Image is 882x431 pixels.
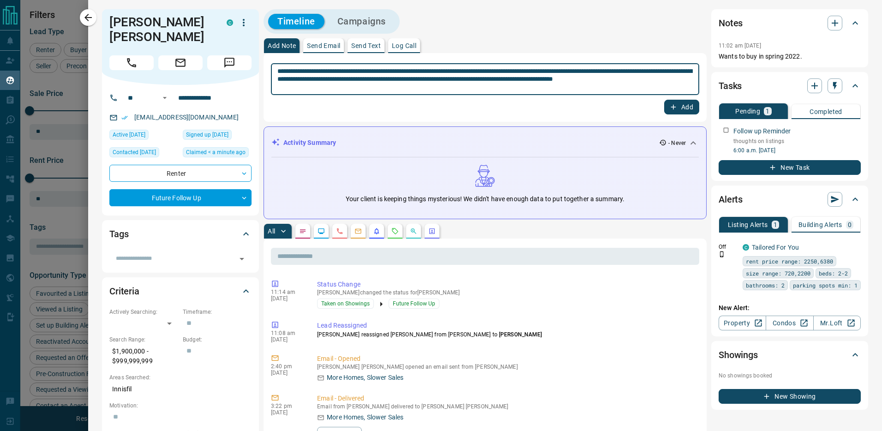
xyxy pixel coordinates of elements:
[183,308,252,316] p: Timeframe:
[719,160,861,175] button: New Task
[317,280,696,289] p: Status Change
[271,289,303,295] p: 11:14 am
[235,252,248,265] button: Open
[733,126,791,136] p: Follow up Reminder
[134,114,239,121] a: [EMAIL_ADDRESS][DOMAIN_NAME]
[271,134,699,151] div: Activity Summary- Never
[109,280,252,302] div: Criteria
[774,221,777,228] p: 1
[109,130,178,143] div: Thu Jul 11 2024
[719,371,861,380] p: No showings booked
[848,221,852,228] p: 0
[793,281,858,290] span: parking spots min: 1
[346,194,624,204] p: Your client is keeping things mysterious! We didn't have enough data to put together a summary.
[271,363,303,370] p: 2:40 pm
[728,221,768,228] p: Listing Alerts
[719,188,861,210] div: Alerts
[227,19,233,26] div: condos.ca
[307,42,340,49] p: Send Email
[810,108,842,115] p: Completed
[719,52,861,61] p: Wants to buy in spring 2022.
[327,413,403,422] p: More Homes, Slower Sales
[183,147,252,160] div: Tue Aug 12 2025
[391,227,399,235] svg: Requests
[327,373,403,383] p: More Homes, Slower Sales
[798,221,842,228] p: Building Alerts
[735,108,760,114] p: Pending
[813,316,861,330] a: Mr.Loft
[109,165,252,182] div: Renter
[159,92,170,103] button: Open
[428,227,436,235] svg: Agent Actions
[317,354,696,364] p: Email - Opened
[664,100,699,114] button: Add
[746,281,785,290] span: bathrooms: 2
[268,14,324,29] button: Timeline
[109,308,178,316] p: Actively Searching:
[183,335,252,344] p: Budget:
[746,269,810,278] span: size range: 720,2200
[719,16,743,30] h2: Notes
[719,303,861,313] p: New Alert:
[271,370,303,376] p: [DATE]
[317,321,696,330] p: Lead Reassigned
[392,42,416,49] p: Log Call
[373,227,380,235] svg: Listing Alerts
[351,42,381,49] p: Send Text
[746,257,833,266] span: rent price range: 2250,6380
[317,289,696,296] p: [PERSON_NAME] changed the status for [PERSON_NAME]
[186,148,246,157] span: Claimed < a minute ago
[109,227,128,241] h2: Tags
[268,42,296,49] p: Add Note
[271,330,303,336] p: 11:08 am
[183,130,252,143] div: Tue Mar 23 2021
[318,227,325,235] svg: Lead Browsing Activity
[354,227,362,235] svg: Emails
[113,130,145,139] span: Active [DATE]
[109,15,213,44] h1: [PERSON_NAME] [PERSON_NAME]
[109,344,178,369] p: $1,900,000 - $999,999,999
[719,78,742,93] h2: Tasks
[109,284,139,299] h2: Criteria
[719,316,766,330] a: Property
[317,364,696,370] p: [PERSON_NAME] [PERSON_NAME] opened an email sent from [PERSON_NAME]
[668,139,686,147] p: - Never
[719,389,861,404] button: New Showing
[109,223,252,245] div: Tags
[733,137,861,145] p: thoughts on listings
[733,146,861,155] p: 6:00 a.m. [DATE]
[719,42,761,49] p: 11:02 am [DATE]
[743,244,749,251] div: condos.ca
[499,331,542,338] span: [PERSON_NAME]
[109,401,252,410] p: Motivation:
[109,335,178,344] p: Search Range:
[321,299,370,308] span: Taken on Showings
[819,269,848,278] span: beds: 2-2
[121,114,128,121] svg: Email Verified
[752,244,799,251] a: Tailored For You
[719,75,861,97] div: Tasks
[268,228,275,234] p: All
[719,344,861,366] div: Showings
[109,147,178,160] div: Tue Jun 03 2025
[271,409,303,416] p: [DATE]
[271,403,303,409] p: 3:22 pm
[317,330,696,339] p: [PERSON_NAME] reassigned [PERSON_NAME] from [PERSON_NAME] to
[719,251,725,257] svg: Push Notification Only
[719,243,737,251] p: Off
[336,227,343,235] svg: Calls
[317,394,696,403] p: Email - Delivered
[766,316,813,330] a: Condos
[317,403,696,410] p: Email from [PERSON_NAME] delivered to [PERSON_NAME] [PERSON_NAME]
[271,295,303,302] p: [DATE]
[158,55,203,70] span: Email
[766,108,769,114] p: 1
[186,130,228,139] span: Signed up [DATE]
[271,336,303,343] p: [DATE]
[113,148,156,157] span: Contacted [DATE]
[719,12,861,34] div: Notes
[109,373,252,382] p: Areas Searched:
[283,138,336,148] p: Activity Summary
[328,14,395,29] button: Campaigns
[207,55,252,70] span: Message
